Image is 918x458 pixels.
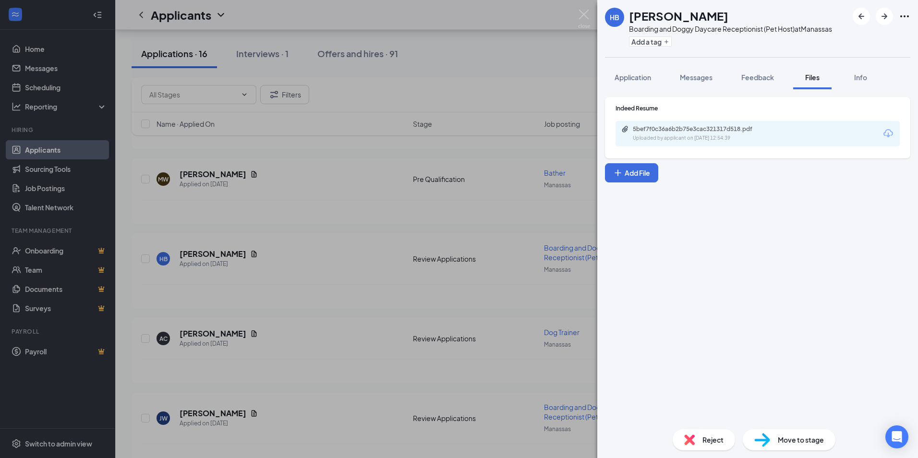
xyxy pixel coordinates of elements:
svg: ArrowLeftNew [856,11,867,22]
svg: Paperclip [621,125,629,133]
h1: [PERSON_NAME] [629,8,728,24]
div: HB [610,12,619,22]
span: Info [854,73,867,82]
svg: Download [882,128,894,139]
button: ArrowLeftNew [853,8,870,25]
svg: Plus [613,168,623,178]
button: Add FilePlus [605,163,658,182]
svg: Plus [664,39,669,45]
div: Indeed Resume [616,104,900,112]
span: Feedback [741,73,774,82]
div: Boarding and Doggy Daycare Receptionist (Pet Host) at Manassas [629,24,832,34]
span: Files [805,73,820,82]
div: 5bef7f0c36a6b2b75e3cac321317d518.pdf [633,125,767,133]
a: Paperclip5bef7f0c36a6b2b75e3cac321317d518.pdfUploaded by applicant on [DATE] 12:54:39 [621,125,777,142]
span: Application [615,73,651,82]
button: ArrowRight [876,8,893,25]
svg: ArrowRight [879,11,890,22]
span: Reject [702,434,724,445]
div: Open Intercom Messenger [885,425,908,448]
button: PlusAdd a tag [629,36,672,47]
svg: Ellipses [899,11,910,22]
span: Messages [680,73,713,82]
div: Uploaded by applicant on [DATE] 12:54:39 [633,134,777,142]
span: Move to stage [778,434,824,445]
